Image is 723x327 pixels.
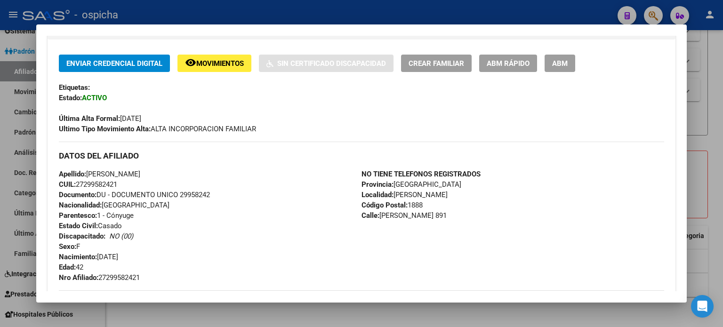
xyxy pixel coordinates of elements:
strong: Localidad: [361,191,394,199]
strong: Estado Civil: [59,222,98,230]
span: Crear Familiar [409,59,464,68]
button: ABM Rápido [479,55,537,72]
span: [PERSON_NAME] [59,170,140,178]
strong: Edad: [59,263,76,271]
span: [GEOGRAPHIC_DATA] [361,180,461,189]
button: Crear Familiar [401,55,472,72]
span: DU - DOCUMENTO UNICO 29958242 [59,191,210,199]
strong: Provincia: [361,180,394,189]
span: 27299582421 [59,273,140,282]
strong: Documento: [59,191,96,199]
button: Sin Certificado Discapacidad [259,55,394,72]
span: [PERSON_NAME] 891 [361,211,447,220]
strong: Última Alta Formal: [59,114,120,123]
span: [DATE] [59,253,118,261]
span: 1 - Cónyuge [59,211,134,220]
span: F [59,242,80,251]
strong: Nro Afiliado: [59,273,98,282]
mat-icon: remove_red_eye [185,57,196,68]
strong: Etiquetas: [59,83,90,92]
strong: Apellido: [59,170,86,178]
div: Open Intercom Messenger [691,295,714,318]
i: NO (00) [109,232,133,240]
h3: DATOS DEL AFILIADO [59,151,664,161]
strong: Nacimiento: [59,253,97,261]
span: [GEOGRAPHIC_DATA] [59,201,169,209]
span: Casado [59,222,122,230]
strong: Código Postal: [361,201,408,209]
strong: NO TIENE TELEFONOS REGISTRADOS [361,170,481,178]
span: 42 [59,263,83,271]
span: ABM Rápido [487,59,530,68]
span: 1888 [361,201,423,209]
strong: Parentesco: [59,211,97,220]
strong: ACTIVO [82,94,107,102]
button: Movimientos [177,55,251,72]
span: Sin Certificado Discapacidad [277,59,386,68]
button: ABM [545,55,575,72]
strong: Estado: [59,94,82,102]
button: Enviar Credencial Digital [59,55,170,72]
strong: Calle: [361,211,379,220]
strong: Nacionalidad: [59,201,102,209]
strong: Sexo: [59,242,76,251]
strong: CUIL: [59,180,76,189]
strong: Discapacitado: [59,232,105,240]
span: Enviar Credencial Digital [66,59,162,68]
strong: Ultimo Tipo Movimiento Alta: [59,125,151,133]
span: ALTA INCORPORACION FAMILIAR [59,125,256,133]
span: [PERSON_NAME] [361,191,448,199]
span: [DATE] [59,114,141,123]
span: ABM [552,59,568,68]
span: 27299582421 [59,180,117,189]
span: Movimientos [196,59,244,68]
